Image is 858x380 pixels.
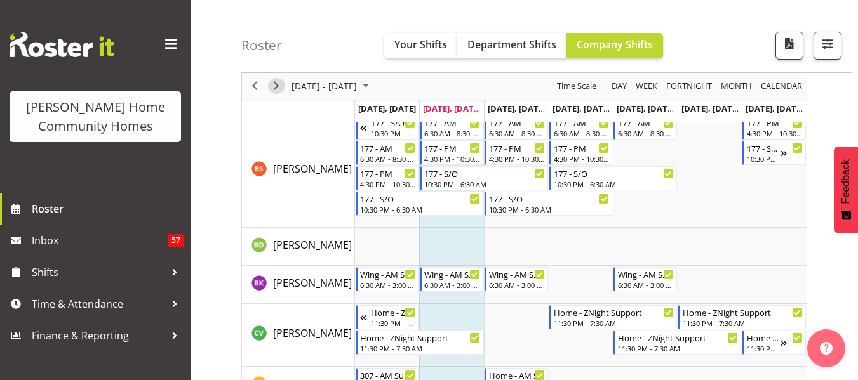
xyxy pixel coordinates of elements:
button: Time Scale [555,79,599,95]
button: Company Shifts [566,33,663,58]
img: Rosterit website logo [10,32,114,57]
span: Fortnight [665,79,713,95]
h4: Roster [241,38,282,53]
div: Billie Sothern"s event - 177 - PM Begin From Monday, September 29, 2025 at 4:30:00 PM GMT+13:00 E... [356,166,419,190]
button: Your Shifts [384,33,457,58]
div: 6:30 AM - 3:00 PM [489,280,545,290]
div: Cheenee Vargas"s event - Home - ZNight Support Begin From Thursday, October 2, 2025 at 11:30:00 P... [549,305,677,329]
div: Billie Sothern"s event - 177 - AM Begin From Tuesday, September 30, 2025 at 6:30:00 AM GMT+13:00 ... [420,115,483,140]
div: next period [265,73,287,100]
div: Cheenee Vargas"s event - Home - ZNight Support Begin From Monday, September 29, 2025 at 11:30:00 ... [356,331,483,355]
img: help-xxl-2.png [820,342,833,355]
span: 57 [168,234,184,247]
div: Wing - AM Support 1 [489,268,545,280]
div: Billie Sothern"s event - 177 - PM Begin From Wednesday, October 1, 2025 at 4:30:00 PM GMT+13:00 E... [485,141,548,165]
div: Cheenee Vargas"s event - Home - ZNight Support Begin From Saturday, October 4, 2025 at 11:30:00 P... [678,305,806,329]
div: Brijesh (BK) Kachhadiya"s event - Wing - AM Support 1 Begin From Friday, October 3, 2025 at 6:30:... [613,267,677,291]
div: Home - ZNight Support [683,306,803,318]
span: Inbox [32,231,168,250]
div: 11:30 PM - 7:30 AM [683,318,803,328]
div: Billie Sothern"s event - 177 - S/O Begin From Tuesday, September 30, 2025 at 10:30:00 PM GMT+13:0... [420,166,547,190]
div: Home - ZNight Support [371,306,416,318]
div: 10:30 PM - 6:30 AM [360,204,480,214]
div: 10:30 PM - 6:30 AM [489,204,609,214]
div: 6:30 AM - 8:30 AM [424,128,480,138]
span: [DATE], [DATE] [423,103,481,114]
span: [DATE], [DATE] [681,103,739,114]
span: calendar [760,79,803,95]
div: 177 - PM [554,141,610,154]
div: 11:30 PM - 7:30 AM [360,343,480,353]
div: 6:30 AM - 3:00 PM [424,280,480,290]
button: Previous [246,79,264,95]
div: 177 - S/O [360,192,480,205]
div: Cheenee Vargas"s event - Home - ZNight Support Begin From Sunday, October 5, 2025 at 11:30:00 PM ... [742,331,806,355]
div: Brijesh (BK) Kachhadiya"s event - Wing - AM Support 1 Begin From Tuesday, September 30, 2025 at 6... [420,267,483,291]
div: Billie Sothern"s event - 177 - PM Begin From Tuesday, September 30, 2025 at 4:30:00 PM GMT+13:00 ... [420,141,483,165]
div: Wing - AM Support 1 [360,268,416,280]
span: Time & Attendance [32,294,165,313]
div: 4:30 PM - 10:30 PM [424,154,480,164]
div: Brijesh (BK) Kachhadiya"s event - Wing - AM Support 1 Begin From Monday, September 29, 2025 at 6:... [356,267,419,291]
div: Cheenee Vargas"s event - Home - ZNight Support Begin From Sunday, September 28, 2025 at 11:30:00 ... [356,305,419,329]
div: 10:30 PM - 6:30 AM [554,179,674,189]
div: 11:30 PM - 7:30 AM [554,318,674,328]
div: 177 - AM [360,141,416,154]
span: Your Shifts [394,37,447,51]
div: Brijesh (BK) Kachhadiya"s event - Wing - AM Support 1 Begin From Wednesday, October 1, 2025 at 6:... [485,267,548,291]
span: Finance & Reporting [32,326,165,345]
span: [PERSON_NAME] [273,238,352,252]
span: [PERSON_NAME] (BK) [PERSON_NAME] [273,276,455,290]
span: Week [634,79,659,95]
div: Home - ZNight Support [360,331,480,344]
span: [DATE], [DATE] [617,103,674,114]
div: 177 - S/O [489,192,609,205]
div: Billie Sothern"s event - 177 - PM Begin From Thursday, October 2, 2025 at 4:30:00 PM GMT+13:00 En... [549,141,613,165]
span: [DATE], [DATE] [746,103,803,114]
span: Month [720,79,753,95]
div: Wing - AM Support 1 [618,268,674,280]
span: Feedback [840,159,852,204]
div: 177 - PM [424,141,480,154]
div: 11:30 PM - 7:30 AM [371,318,416,328]
div: Home - ZNight Support [554,306,674,318]
div: 10:30 PM - 6:30 AM [424,179,544,189]
div: 6:30 AM - 3:00 PM [360,280,416,290]
div: 6:30 AM - 8:30 AM [618,128,674,138]
div: Billie Sothern"s event - 177 - S/O Begin From Wednesday, October 1, 2025 at 10:30:00 PM GMT+13:00... [485,192,612,216]
div: 4:30 PM - 10:30 PM [360,179,416,189]
div: previous period [244,73,265,100]
div: 177 - PM [489,141,545,154]
div: Billie Sothern"s event - 177 - AM Begin From Friday, October 3, 2025 at 6:30:00 AM GMT+13:00 Ends... [613,115,677,140]
button: Timeline Day [610,79,629,95]
td: Cheenee Vargas resource [242,304,355,367]
span: Time Scale [556,79,598,95]
div: 4:30 PM - 10:30 PM [747,128,803,138]
a: [PERSON_NAME] (BK) [PERSON_NAME] [273,275,455,291]
div: 11:30 PM - 7:30 AM [747,343,781,353]
div: 4:30 PM - 10:30 PM [554,154,610,164]
button: Department Shifts [457,33,566,58]
div: 177 - PM [360,167,416,180]
span: [DATE] - [DATE] [290,79,358,95]
span: Company Shifts [577,37,653,51]
a: [PERSON_NAME] [273,161,352,176]
button: Timeline Month [719,79,754,95]
div: Billie Sothern"s event - 177 - AM Begin From Thursday, October 2, 2025 at 6:30:00 AM GMT+13:00 En... [549,115,613,140]
div: 177 - S/O [424,167,544,180]
span: [PERSON_NAME] [273,326,352,340]
div: 177 - S/O [747,141,781,154]
div: [PERSON_NAME] Home Community Homes [22,98,168,136]
span: [DATE], [DATE] [358,103,416,114]
button: Download a PDF of the roster according to the set date range. [775,32,803,60]
span: Day [610,79,628,95]
div: 6:30 AM - 8:30 AM [489,128,545,138]
span: Department Shifts [467,37,556,51]
div: Billie Sothern"s event - 177 - S/O Begin From Sunday, September 28, 2025 at 10:30:00 PM GMT+13:00... [356,115,419,140]
div: 177 - S/O [554,167,674,180]
div: 6:30 AM - 8:30 AM [554,128,610,138]
div: 10:30 PM - 6:30 AM [747,154,781,164]
button: Filter Shifts [814,32,841,60]
div: 10:30 PM - 6:30 AM [371,128,416,138]
div: Sep 29 - Oct 05, 2025 [287,73,377,100]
